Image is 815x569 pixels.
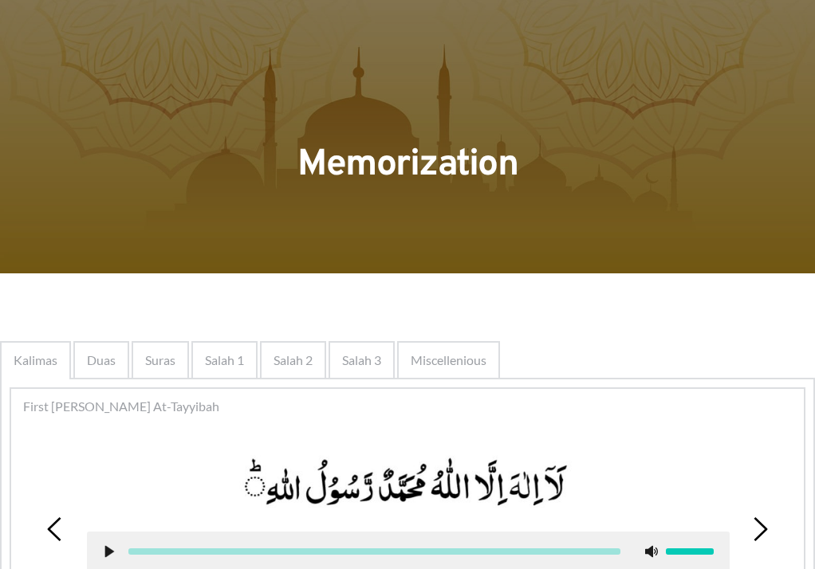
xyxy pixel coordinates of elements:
[14,351,57,370] span: Kalimas
[297,142,518,189] span: Memorization
[145,351,175,370] span: Suras
[23,397,219,416] span: First [PERSON_NAME] At-Tayyibah
[205,351,244,370] span: Salah 1
[274,351,313,370] span: Salah 2
[342,351,381,370] span: Salah 3
[411,351,486,370] span: Miscellenious
[87,351,116,370] span: Duas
